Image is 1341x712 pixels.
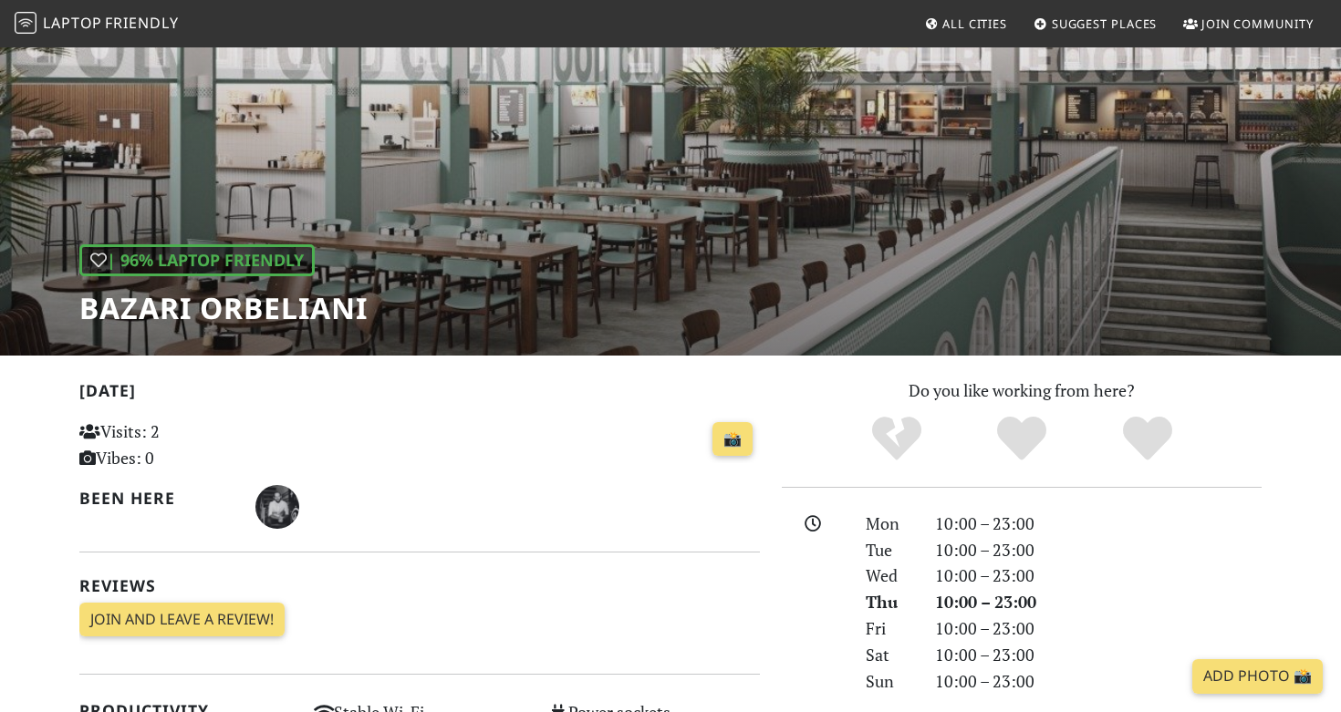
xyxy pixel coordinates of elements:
[1201,15,1314,32] span: Join Community
[924,668,1273,695] div: 10:00 – 23:00
[924,642,1273,668] div: 10:00 – 23:00
[79,244,315,276] div: | 96% Laptop Friendly
[79,603,285,637] a: Join and leave a review!
[855,668,924,695] div: Sun
[855,642,924,668] div: Sat
[79,381,760,408] h2: [DATE]
[255,485,299,529] img: 2734-alan.jpg
[79,291,368,325] h1: Bazari Orbeliani
[924,589,1273,615] div: 10:00 – 23:00
[79,576,760,595] h2: Reviews
[15,8,179,40] a: LaptopFriendly LaptopFriendly
[959,414,1085,464] div: Yes
[79,489,234,508] h2: Been here
[1052,15,1158,32] span: Suggest Places
[924,511,1273,537] div: 10:00 – 23:00
[834,414,960,464] div: No
[924,562,1273,589] div: 10:00 – 23:00
[782,377,1262,404] p: Do you like working from here?
[1026,7,1165,40] a: Suggest Places
[43,13,102,33] span: Laptop
[855,511,924,537] div: Mon
[79,418,292,471] p: Visits: 2 Vibes: 0
[1085,414,1211,464] div: Definitely!
[855,537,924,563] div: Tue
[855,562,924,589] div: Wed
[855,589,924,615] div: Thu
[1176,7,1321,40] a: Join Community
[924,537,1273,563] div: 10:00 – 23:00
[917,7,1014,40] a: All Cities
[105,13,178,33] span: Friendly
[924,615,1273,642] div: 10:00 – 23:00
[712,422,753,457] a: 📸
[15,12,36,34] img: LaptopFriendly
[942,15,1007,32] span: All Cities
[855,615,924,642] div: Fri
[255,494,299,516] span: Alan Leviton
